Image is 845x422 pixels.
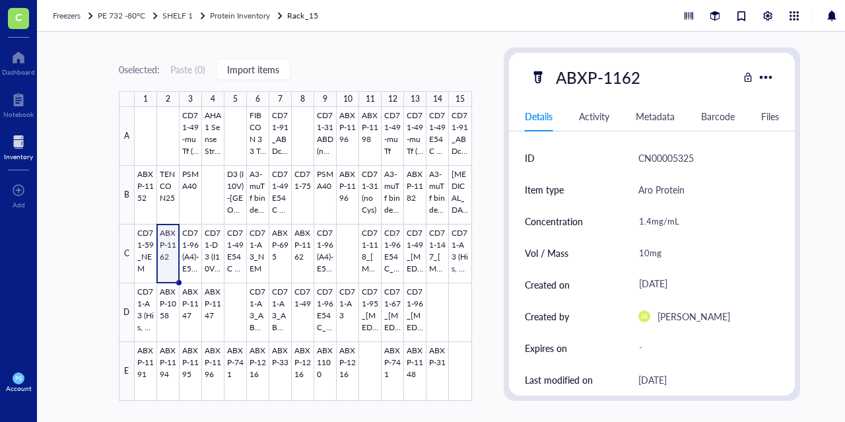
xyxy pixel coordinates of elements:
[323,91,327,107] div: 9
[15,375,22,381] span: PG
[388,91,397,107] div: 12
[658,308,730,324] div: [PERSON_NAME]
[761,109,779,123] div: Files
[216,59,290,80] button: Import items
[162,9,285,22] a: SHELF 1Protein Inventory
[287,9,320,22] a: Rack_15
[701,109,735,123] div: Barcode
[633,207,774,235] div: 1.4mg/mL
[119,225,135,283] div: C
[233,91,238,107] div: 5
[119,62,160,77] div: 0 selected:
[456,91,465,107] div: 15
[227,64,279,75] span: Import items
[2,68,35,76] div: Dashboard
[98,10,145,21] span: PE 732 -80°C
[525,246,568,260] div: Vol / Mass
[633,336,774,360] div: -
[579,109,609,123] div: Activity
[162,10,193,21] span: SHELF 1
[525,109,553,123] div: Details
[188,91,193,107] div: 3
[4,131,33,160] a: Inventory
[550,63,646,91] div: ABXP-1162
[119,283,135,342] div: D
[53,9,95,22] a: Freezers
[119,107,135,166] div: A
[525,372,593,387] div: Last modified on
[210,10,270,21] span: Protein Inventory
[525,341,567,355] div: Expires on
[119,342,135,401] div: E
[525,277,570,292] div: Created on
[343,91,353,107] div: 10
[13,201,25,209] div: Add
[525,151,535,165] div: ID
[6,384,32,392] div: Account
[633,273,774,297] div: [DATE]
[2,47,35,76] a: Dashboard
[638,372,667,388] div: [DATE]
[166,91,170,107] div: 2
[15,9,22,25] span: C
[638,182,685,197] div: Aro Protein
[170,59,205,80] button: Paste (0)
[638,150,694,166] div: CN00005325
[3,110,34,118] div: Notebook
[411,91,420,107] div: 13
[4,153,33,160] div: Inventory
[119,166,135,225] div: B
[641,314,647,320] span: GB
[525,214,583,229] div: Concentration
[211,91,215,107] div: 4
[433,91,442,107] div: 14
[3,89,34,118] a: Notebook
[525,309,569,324] div: Created by
[143,91,148,107] div: 1
[366,91,375,107] div: 11
[53,10,81,21] span: Freezers
[98,9,160,22] a: PE 732 -80°C
[525,182,564,197] div: Item type
[636,109,675,123] div: Metadata
[278,91,283,107] div: 7
[255,91,260,107] div: 6
[300,91,305,107] div: 8
[633,239,774,267] div: 10mg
